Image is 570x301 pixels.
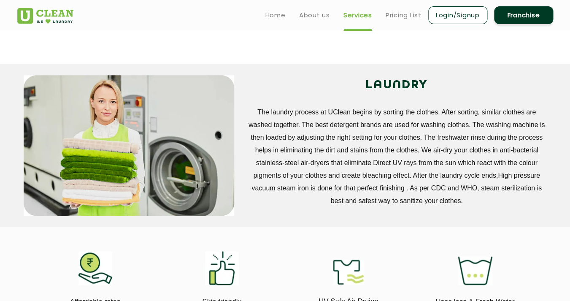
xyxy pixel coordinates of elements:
[247,106,547,207] p: The laundry process at UClean begins by sorting the clothes. After sorting, similar clothes are w...
[24,75,234,216] img: service_main_image_11zon.webp
[78,251,112,285] img: affordable_rates_11zon.webp
[265,10,286,20] a: Home
[205,251,239,285] img: skin_friendly_11zon.webp
[17,8,73,24] img: UClean Laundry and Dry Cleaning
[494,6,553,24] a: Franchise
[428,6,487,24] a: Login/Signup
[386,10,421,20] a: Pricing List
[299,10,330,20] a: About us
[333,260,364,285] img: uv_safe_air_drying_11zon.webp
[247,75,547,95] h2: LAUNDRY
[458,256,492,285] img: uses_less_fresh_water_11zon.webp
[343,10,372,20] a: Services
